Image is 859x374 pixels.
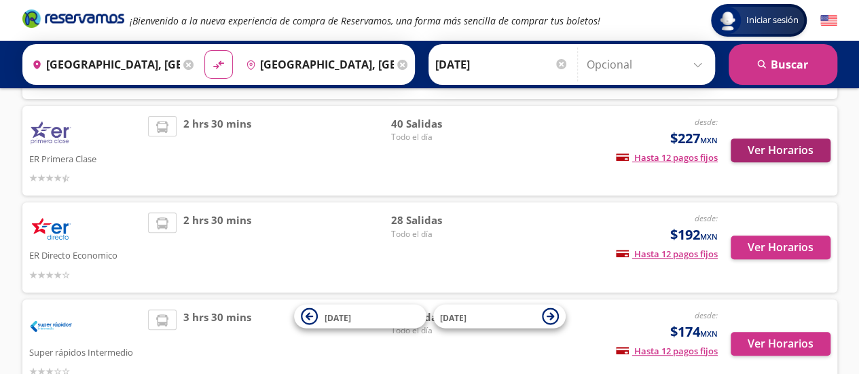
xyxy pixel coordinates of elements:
img: ER Directo Economico [29,212,73,246]
span: 28 Salidas [390,212,486,228]
span: Iniciar sesión [741,14,804,27]
input: Opcional [587,48,708,81]
span: $192 [670,225,718,245]
a: Brand Logo [22,8,124,33]
p: ER Primera Clase [29,150,142,166]
small: MXN [700,231,718,242]
small: MXN [700,329,718,339]
button: English [820,12,837,29]
span: Todo el día [390,131,486,143]
span: 2 hrs 30 mins [183,116,251,186]
span: $174 [670,322,718,342]
small: MXN [700,135,718,145]
span: [DATE] [325,312,351,323]
input: Elegir Fecha [435,48,568,81]
span: 2 hrs 30 mins [183,212,251,282]
input: Buscar Origen [26,48,180,81]
span: Hasta 12 pagos fijos [616,151,718,164]
em: desde: [695,116,718,128]
em: desde: [695,310,718,321]
span: [DATE] [440,312,467,323]
span: Hasta 12 pagos fijos [616,345,718,357]
button: Buscar [729,44,837,85]
span: Todo el día [390,228,486,240]
p: Super rápidos Intermedio [29,343,142,360]
i: Brand Logo [22,8,124,29]
span: 40 Salidas [390,116,486,132]
button: [DATE] [294,305,426,329]
em: ¡Bienvenido a la nueva experiencia de compra de Reservamos, una forma más sencilla de comprar tus... [130,14,600,27]
span: Todo el día [390,324,486,337]
input: Buscar Destino [240,48,394,81]
button: [DATE] [433,305,566,329]
button: Ver Horarios [731,332,830,356]
span: $227 [670,128,718,149]
img: ER Primera Clase [29,116,73,150]
em: desde: [695,212,718,224]
button: Ver Horarios [731,236,830,259]
span: Hasta 12 pagos fijos [616,248,718,260]
p: ER Directo Economico [29,246,142,263]
img: Super rápidos Intermedio [29,310,73,343]
button: Ver Horarios [731,138,830,162]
